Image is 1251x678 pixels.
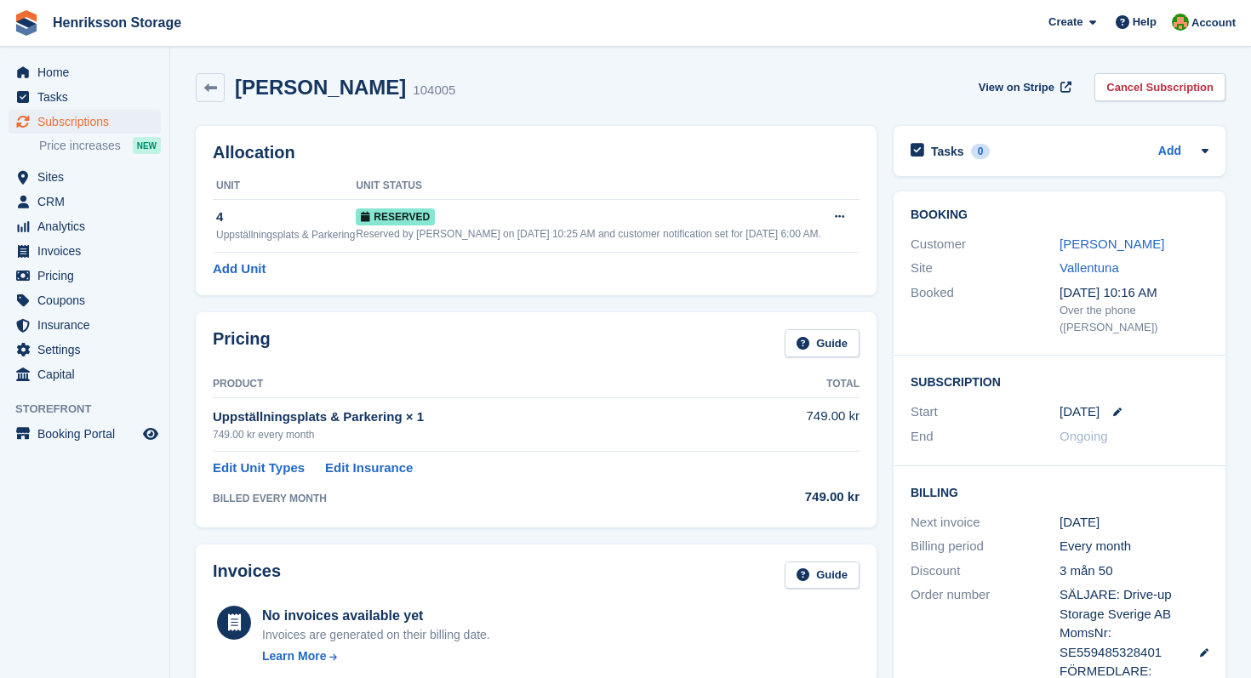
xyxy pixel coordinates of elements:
div: End [911,427,1060,447]
div: Booked [911,283,1060,336]
div: 749.00 kr [727,487,860,507]
div: 4 [216,208,356,227]
th: Total [727,371,860,398]
th: Unit Status [356,173,824,200]
a: menu [9,214,161,238]
div: Site [911,259,1060,278]
img: stora-icon-8386f47178a22dfd0bd8f6a31ec36ba5ce8667c1dd55bd0f319d3a0aa187defe.svg [14,10,39,36]
div: Start [911,402,1060,422]
span: Settings [37,338,140,362]
a: Guide [785,329,860,357]
div: Uppställningsplats & Parkering [216,227,356,242]
a: Cancel Subscription [1094,73,1225,101]
span: Capital [37,362,140,386]
div: 3 mån 50 [1060,561,1208,581]
a: menu [9,422,161,446]
a: Price increases NEW [39,136,161,155]
a: Vallentuna [1060,260,1119,275]
h2: Invoices [213,561,281,590]
div: 749.00 kr every month [213,427,727,442]
a: View on Stripe [972,73,1075,101]
span: Invoices [37,239,140,263]
a: menu [9,362,161,386]
h2: Allocation [213,143,860,162]
div: Over the phone ([PERSON_NAME]) [1060,302,1208,335]
a: menu [9,264,161,288]
span: Tasks [37,85,140,109]
img: Mikael Holmström [1172,14,1189,31]
a: menu [9,190,161,214]
span: Price increases [39,138,121,154]
div: 0 [971,144,991,159]
div: [DATE] [1060,513,1208,533]
div: Learn More [262,647,326,665]
span: Help [1133,14,1157,31]
h2: [PERSON_NAME] [235,76,406,99]
th: Unit [213,173,356,200]
div: Uppställningsplats & Parkering × 1 [213,407,727,427]
div: [DATE] 10:16 AM [1060,283,1208,303]
span: Sites [37,165,140,189]
th: Product [213,371,727,398]
h2: Pricing [213,329,271,357]
span: Reserved [356,208,435,225]
time: 2025-09-26 22:00:00 UTC [1060,402,1100,422]
div: Billing period [911,537,1060,556]
a: Learn More [262,647,490,665]
div: NEW [133,137,161,154]
a: Henriksson Storage [46,9,188,37]
td: 749.00 kr [727,397,860,451]
span: Account [1191,14,1236,31]
a: menu [9,288,161,312]
div: Next invoice [911,513,1060,533]
a: menu [9,110,161,134]
a: Add Unit [213,259,266,279]
h2: Subscription [911,373,1208,390]
span: Subscriptions [37,110,140,134]
div: BILLED EVERY MONTH [213,491,727,506]
a: Edit Insurance [325,459,413,478]
a: menu [9,60,161,84]
a: menu [9,85,161,109]
h2: Booking [911,208,1208,222]
span: CRM [37,190,140,214]
div: 104005 [413,81,455,100]
span: Storefront [15,401,169,418]
div: Every month [1060,537,1208,556]
span: View on Stripe [979,79,1054,96]
a: menu [9,313,161,337]
a: menu [9,165,161,189]
span: Booking Portal [37,422,140,446]
div: Discount [911,561,1060,581]
a: menu [9,338,161,362]
h2: Billing [911,483,1208,500]
span: Create [1048,14,1082,31]
a: menu [9,239,161,263]
a: Edit Unit Types [213,459,305,478]
h2: Tasks [931,144,964,159]
span: Analytics [37,214,140,238]
a: [PERSON_NAME] [1060,236,1164,251]
span: Pricing [37,264,140,288]
a: Guide [785,561,860,590]
span: Ongoing [1060,429,1108,443]
div: No invoices available yet [262,606,490,626]
span: Home [37,60,140,84]
div: Reserved by [PERSON_NAME] on [DATE] 10:25 AM and customer notification set for [DATE] 6:00 AM. [356,226,824,242]
div: Customer [911,235,1060,254]
a: Preview store [140,424,161,444]
a: Add [1158,142,1181,162]
div: Invoices are generated on their billing date. [262,626,490,644]
span: Insurance [37,313,140,337]
span: Coupons [37,288,140,312]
